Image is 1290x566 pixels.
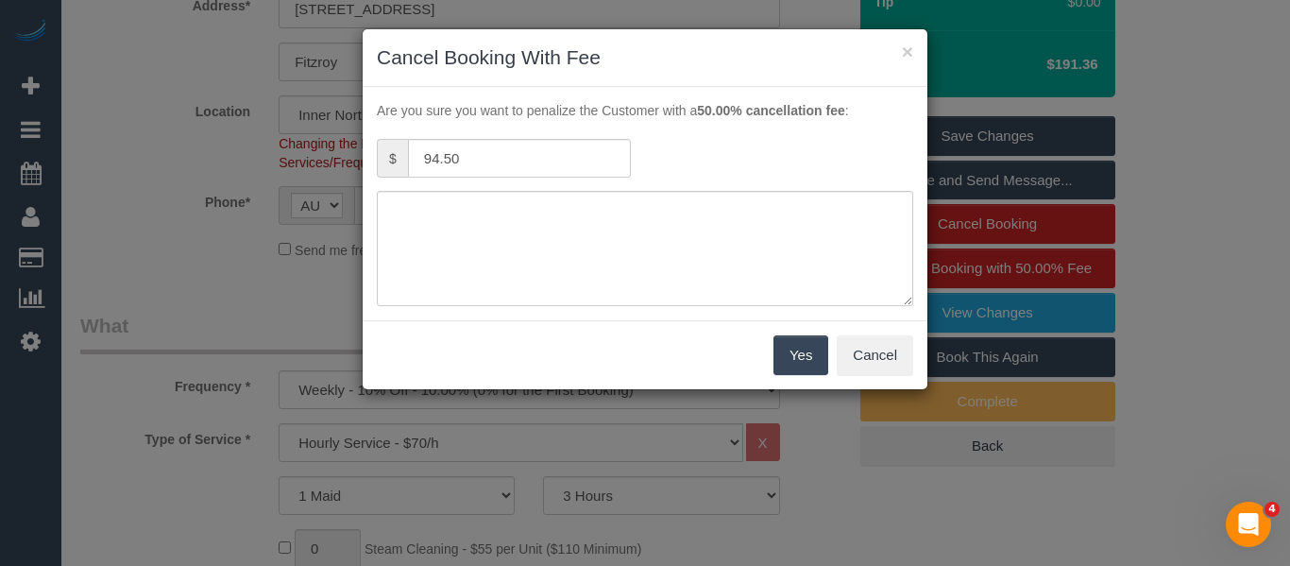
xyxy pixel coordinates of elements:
span: 4 [1265,502,1280,517]
p: Are you sure you want to penalize the Customer with a : [377,101,913,120]
iframe: Intercom live chat [1226,502,1271,547]
h3: Cancel Booking With Fee [377,43,913,72]
button: Yes [773,335,828,375]
span: $ [377,139,408,178]
sui-modal: Cancel Booking With Fee [363,29,927,389]
button: Cancel [837,335,913,375]
strong: 50.00% cancellation fee [697,103,844,118]
button: × [902,42,913,61]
